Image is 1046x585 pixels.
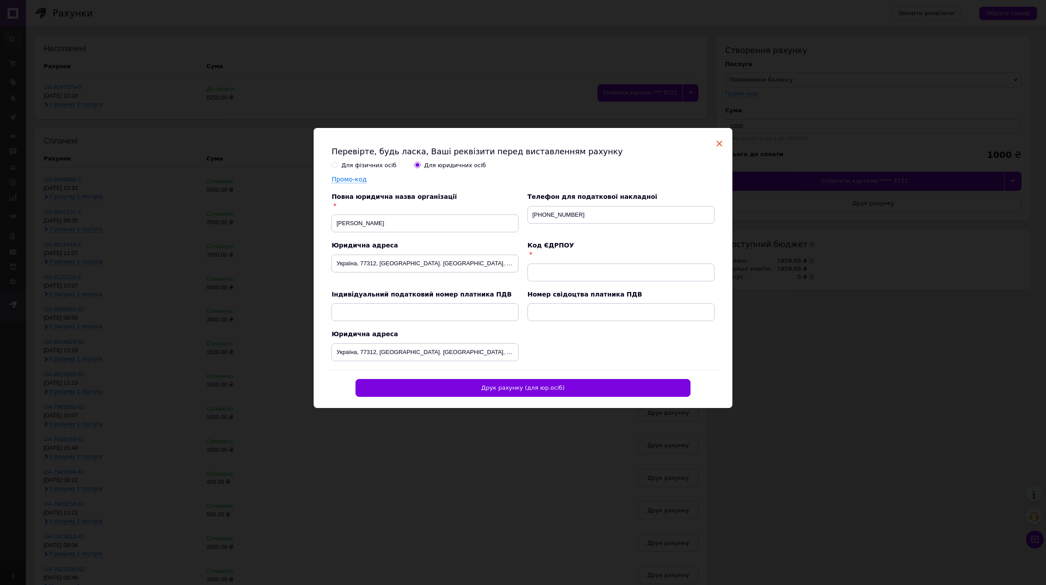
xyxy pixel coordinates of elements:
[527,193,657,200] label: Телефон для податкової накладної
[341,161,396,169] div: Для фізичних осіб
[527,291,642,298] label: Номер свідоцтва платника ПДВ
[331,291,511,298] label: Індивідуальний податковий номер платника ПДВ
[331,176,367,183] label: Промо-код
[331,330,398,338] label: Юридична адреса
[355,379,690,397] button: Друк рахунку (для юр.осіб)
[481,384,564,391] span: Друк рахунку (для юр.осіб)
[331,242,398,249] label: Юридична адреса
[331,193,457,200] label: Повна юридична назва організації
[424,161,486,169] div: Для юридичних осіб
[331,146,714,157] h2: Перевірте, будь ласка, Ваші реквізити перед виставленням рахунку
[715,136,723,151] span: ×
[527,242,574,249] label: Код ЄДРПОУ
